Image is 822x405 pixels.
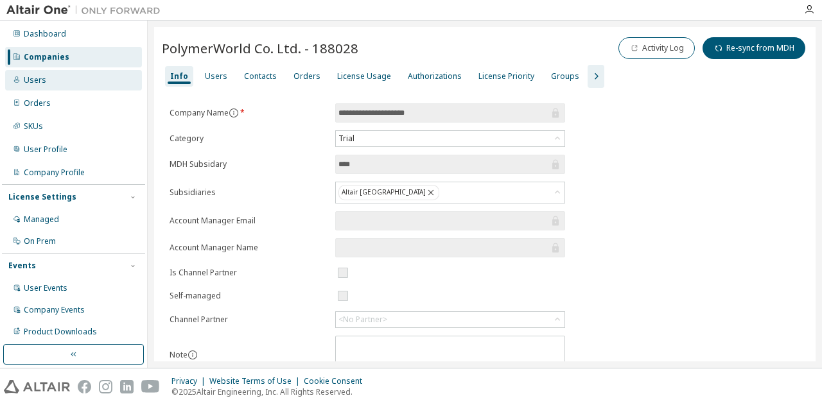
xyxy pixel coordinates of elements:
[162,39,358,57] span: PolymerWorld Co. Ltd. - 188028
[8,192,76,202] div: License Settings
[170,216,328,226] label: Account Manager Email
[337,132,356,146] div: Trial
[171,376,209,386] div: Privacy
[24,168,85,178] div: Company Profile
[170,187,328,198] label: Subsidiaries
[24,75,46,85] div: Users
[304,376,370,386] div: Cookie Consent
[244,71,277,82] div: Contacts
[24,236,56,246] div: On Prem
[338,185,439,200] div: Altair [GEOGRAPHIC_DATA]
[170,108,328,118] label: Company Name
[618,37,695,59] button: Activity Log
[170,243,328,253] label: Account Manager Name
[293,71,320,82] div: Orders
[170,134,328,144] label: Category
[170,268,328,278] label: Is Channel Partner
[24,305,85,315] div: Company Events
[229,108,239,118] button: information
[24,121,43,132] div: SKUs
[24,283,67,293] div: User Events
[205,71,227,82] div: Users
[6,4,167,17] img: Altair One
[337,71,391,82] div: License Usage
[338,315,387,325] div: <No Partner>
[336,312,564,327] div: <No Partner>
[24,144,67,155] div: User Profile
[209,376,304,386] div: Website Terms of Use
[141,380,160,393] img: youtube.svg
[188,350,198,360] button: information
[170,315,328,325] label: Channel Partner
[24,52,69,62] div: Companies
[703,37,805,59] button: Re-sync from MDH
[78,380,91,393] img: facebook.svg
[336,131,564,146] div: Trial
[24,29,66,39] div: Dashboard
[8,261,36,271] div: Events
[170,291,328,301] label: Self-managed
[24,98,51,108] div: Orders
[170,71,188,82] div: Info
[99,380,112,393] img: instagram.svg
[551,71,579,82] div: Groups
[171,386,370,397] p: © 2025 Altair Engineering, Inc. All Rights Reserved.
[4,380,70,393] img: altair_logo.svg
[24,327,97,337] div: Product Downloads
[120,380,134,393] img: linkedin.svg
[336,182,564,203] div: Altair [GEOGRAPHIC_DATA]
[478,71,534,82] div: License Priority
[24,214,59,225] div: Managed
[408,71,462,82] div: Authorizations
[170,159,328,169] label: MDH Subsidary
[170,349,188,360] label: Note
